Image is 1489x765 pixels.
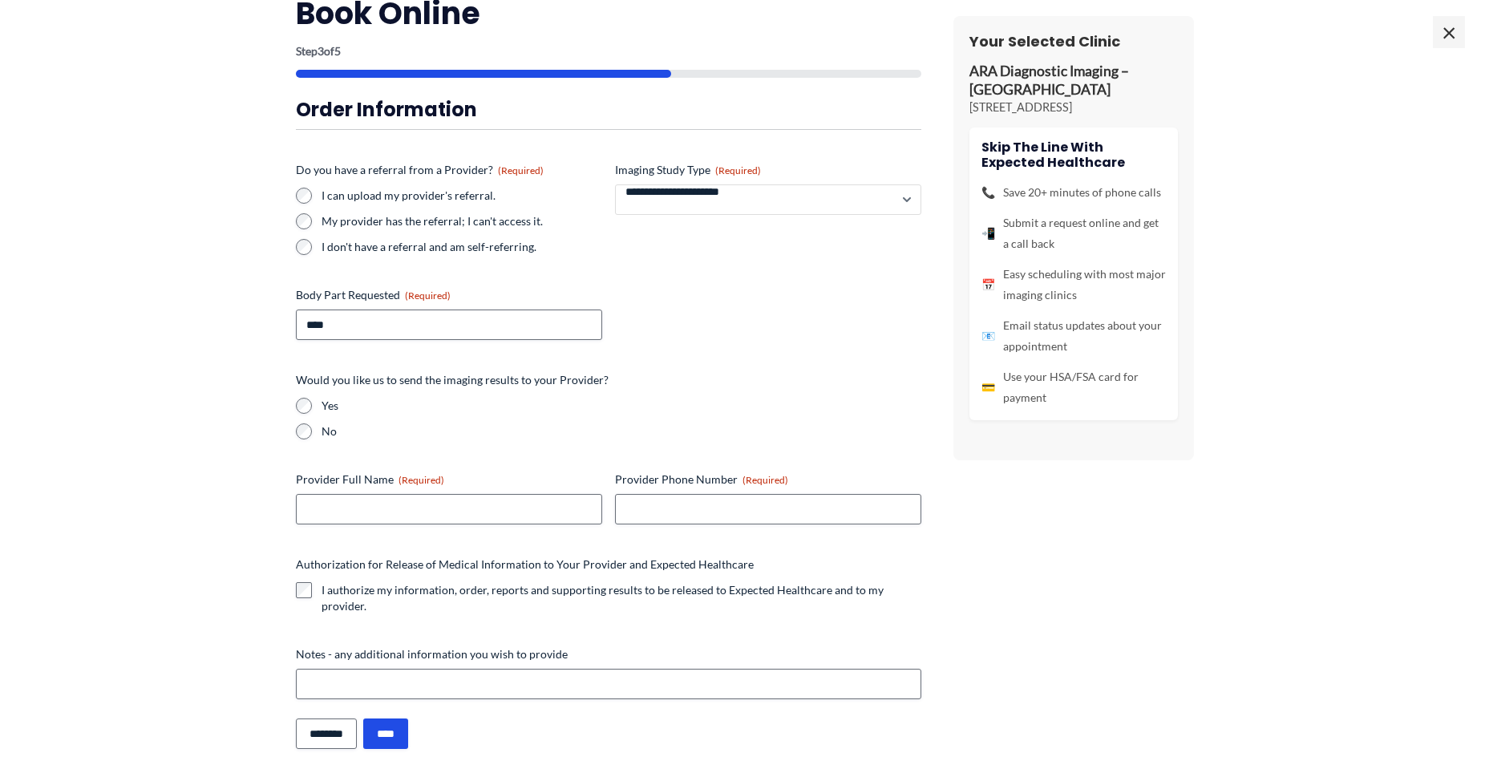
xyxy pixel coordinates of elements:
[296,372,609,388] legend: Would you like us to send the imaging results to your Provider?
[296,557,754,573] legend: Authorization for Release of Medical Information to Your Provider and Expected Healthcare
[981,326,995,346] span: 📧
[296,287,602,303] label: Body Part Requested
[322,213,602,229] label: My provider has the referral; I can't access it.
[296,162,544,178] legend: Do you have a referral from a Provider?
[981,264,1166,306] li: Easy scheduling with most major imaging clinics
[981,182,1166,203] li: Save 20+ minutes of phone calls
[296,97,921,122] h3: Order Information
[715,164,761,176] span: (Required)
[318,44,324,58] span: 3
[981,315,1166,357] li: Email status updates about your appointment
[981,274,995,295] span: 📅
[296,646,921,662] label: Notes - any additional information you wish to provide
[399,474,444,486] span: (Required)
[334,44,341,58] span: 5
[615,162,921,178] label: Imaging Study Type
[981,212,1166,254] li: Submit a request online and get a call back
[296,472,602,488] label: Provider Full Name
[322,423,921,439] label: No
[969,99,1178,115] p: [STREET_ADDRESS]
[1433,16,1465,48] span: ×
[498,164,544,176] span: (Required)
[981,223,995,244] span: 📲
[322,239,602,255] label: I don't have a referral and am self-referring.
[969,32,1178,51] h3: Your Selected Clinic
[322,582,921,614] label: I authorize my information, order, reports and supporting results to be released to Expected Heal...
[969,63,1178,99] p: ARA Diagnostic Imaging – [GEOGRAPHIC_DATA]
[615,472,921,488] label: Provider Phone Number
[322,188,602,204] label: I can upload my provider's referral.
[981,377,995,398] span: 💳
[296,46,921,57] p: Step of
[981,366,1166,408] li: Use your HSA/FSA card for payment
[742,474,788,486] span: (Required)
[981,182,995,203] span: 📞
[981,140,1166,170] h4: Skip the line with Expected Healthcare
[322,398,921,414] label: Yes
[405,289,451,302] span: (Required)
